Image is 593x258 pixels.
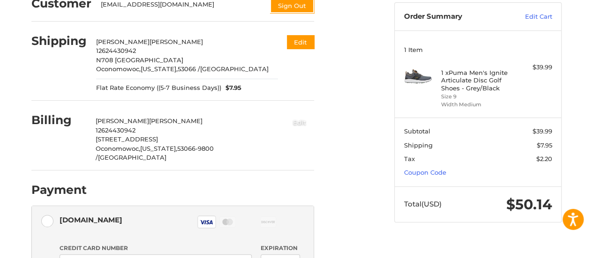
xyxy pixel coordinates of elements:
span: Flat Rate Economy ((5-7 Business Days)) [96,83,221,93]
span: Tax [404,155,415,162]
button: Edit [285,114,314,130]
span: Oconomowoc, [96,65,141,73]
button: Edit [287,35,314,49]
h3: Order Summary [404,12,505,22]
span: [US_STATE], [140,145,177,152]
h2: Billing [31,113,86,127]
span: [PERSON_NAME] [96,38,150,45]
span: Subtotal [404,127,430,135]
span: $7.95 [221,83,242,93]
a: Coupon Code [404,169,446,176]
span: 53066 / [178,65,200,73]
span: [PERSON_NAME] [96,117,149,125]
span: $50.14 [506,196,552,213]
li: Width Medium [441,101,513,109]
h2: Payment [31,183,87,197]
label: Credit Card Number [60,244,252,252]
div: $39.99 [515,63,552,72]
span: 12624430942 [96,126,135,134]
span: [GEOGRAPHIC_DATA] [200,65,269,73]
span: Oconomowoc, [96,145,140,152]
span: [PERSON_NAME] [149,117,203,125]
h2: Shipping [31,34,87,48]
li: Size 9 [441,93,513,101]
span: [PERSON_NAME] [150,38,203,45]
span: [US_STATE], [141,65,178,73]
h3: 1 Item [404,46,552,53]
span: $7.95 [537,141,552,149]
a: Edit Cart [505,12,552,22]
span: Shipping [404,141,433,149]
span: $39.99 [533,127,552,135]
span: N708 [GEOGRAPHIC_DATA] [96,56,183,64]
h4: 1 x Puma Men's Ignite Articulate Disc Golf Shoes - Grey/Black [441,69,513,92]
span: $2.20 [536,155,552,162]
span: [STREET_ADDRESS] [96,135,158,143]
label: Expiration [261,244,300,252]
div: [DOMAIN_NAME] [60,212,122,228]
span: Total (USD) [404,199,442,208]
span: [GEOGRAPHIC_DATA] [98,154,166,161]
span: 12624430942 [96,47,136,54]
